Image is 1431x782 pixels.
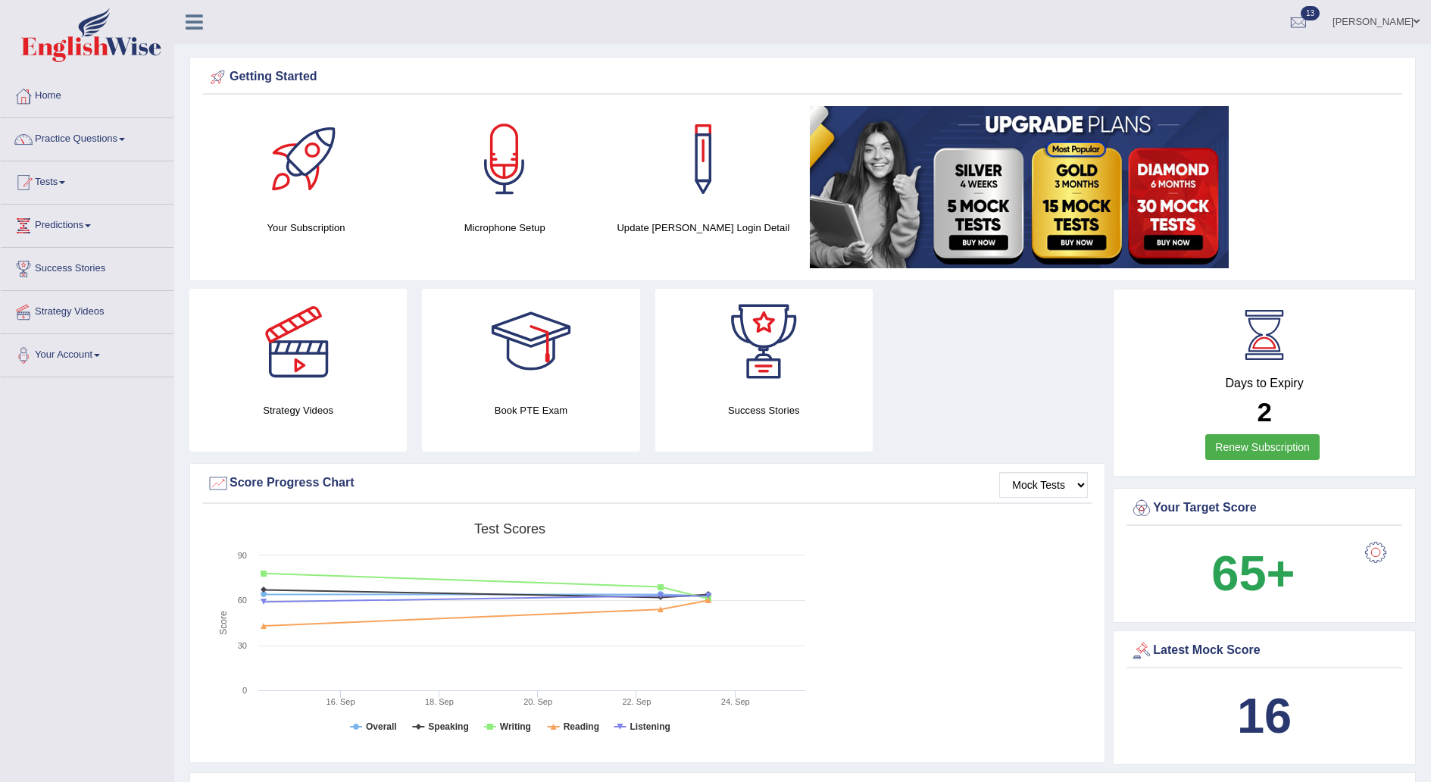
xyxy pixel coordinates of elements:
text: 30 [238,641,247,650]
h4: Success Stories [655,402,873,418]
h4: Book PTE Exam [422,402,639,418]
tspan: 22. Sep [622,697,651,706]
b: 2 [1257,397,1271,427]
a: Success Stories [1,248,173,286]
a: Tests [1,161,173,199]
b: 65+ [1211,546,1295,601]
a: Practice Questions [1,118,173,156]
tspan: Speaking [428,721,468,732]
tspan: Reading [564,721,599,732]
a: Renew Subscription [1205,434,1320,460]
tspan: Test scores [474,521,545,536]
a: Your Account [1,334,173,372]
h4: Strategy Videos [189,402,407,418]
h4: Your Subscription [214,220,398,236]
tspan: 16. Sep [327,697,355,706]
tspan: Score [218,611,229,635]
a: Predictions [1,205,173,242]
div: Score Progress Chart [207,472,1088,495]
h4: Update [PERSON_NAME] Login Detail [611,220,795,236]
a: Strategy Videos [1,291,173,329]
span: 13 [1301,6,1320,20]
b: 16 [1237,688,1292,743]
tspan: Overall [366,721,397,732]
div: Your Target Score [1130,497,1398,520]
h4: Microphone Setup [413,220,596,236]
img: small5.jpg [810,106,1229,268]
div: Getting Started [207,66,1398,89]
div: Latest Mock Score [1130,640,1398,662]
text: 60 [238,596,247,605]
text: 90 [238,551,247,560]
tspan: 20. Sep [523,697,552,706]
a: Home [1,75,173,113]
h4: Days to Expiry [1130,377,1398,390]
tspan: 18. Sep [425,697,454,706]
tspan: Listening [630,721,670,732]
text: 0 [242,686,247,695]
tspan: Writing [500,721,531,732]
tspan: 24. Sep [721,697,750,706]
